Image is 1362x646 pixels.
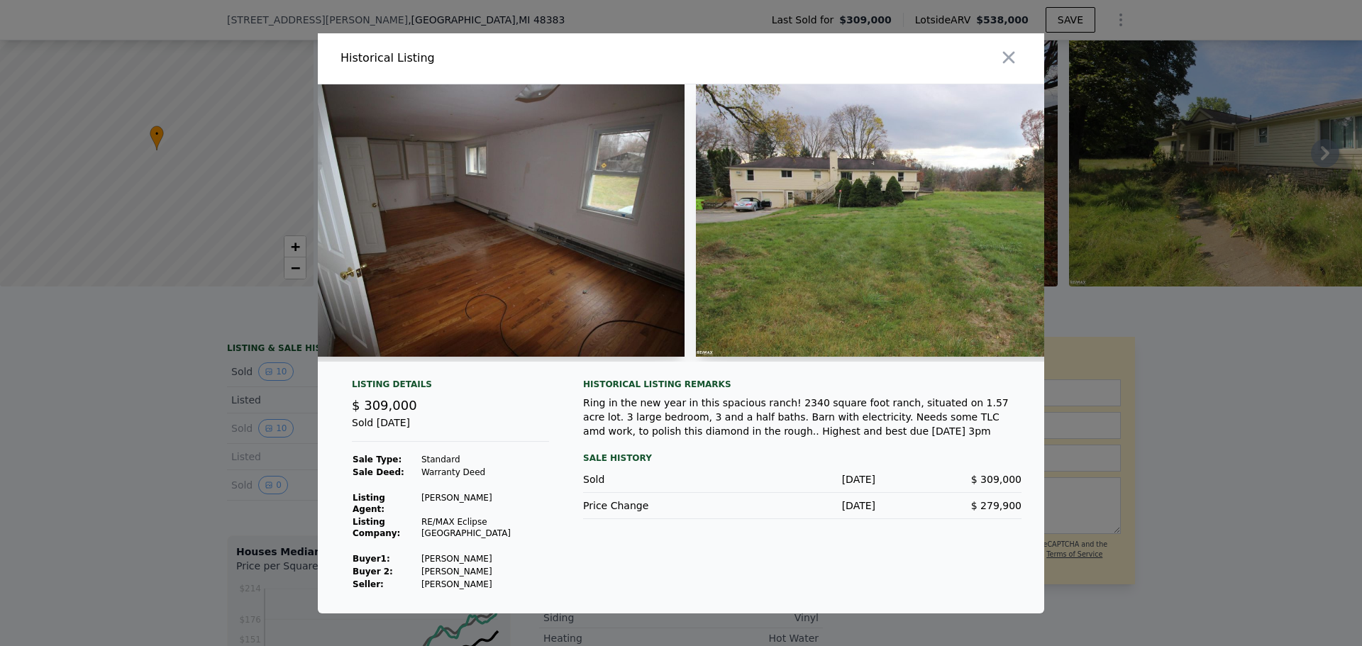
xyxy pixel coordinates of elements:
div: Ring in the new year in this spacious ranch! 2340 square foot ranch, situated on 1.57 acre lot. 3... [583,396,1021,438]
div: Price Change [583,499,729,513]
div: [DATE] [729,472,875,486]
td: [PERSON_NAME] [421,552,549,565]
div: Sold [DATE] [352,416,549,442]
div: Sold [583,472,729,486]
img: Property Img [696,84,1104,357]
strong: Buyer 2: [353,567,393,577]
td: [PERSON_NAME] [421,491,549,516]
td: RE/MAX Eclipse [GEOGRAPHIC_DATA] [421,516,549,540]
div: Historical Listing [340,50,675,67]
span: $ 279,900 [971,500,1021,511]
td: Standard [421,453,549,466]
strong: Sale Deed: [353,467,404,477]
span: $ 309,000 [971,474,1021,485]
strong: Seller : [353,579,384,589]
td: [PERSON_NAME] [421,578,549,591]
strong: Sale Type: [353,455,402,464]
div: [DATE] [729,499,875,513]
div: Historical Listing remarks [583,379,1021,390]
div: Listing Details [352,379,549,396]
strong: Buyer 1 : [353,554,390,564]
div: Sale History [583,450,1021,467]
td: [PERSON_NAME] [421,565,549,578]
strong: Listing Company: [353,517,400,538]
span: $ 309,000 [352,398,417,413]
strong: Listing Agent: [353,493,385,514]
img: Property Img [276,84,685,357]
td: Warranty Deed [421,466,549,479]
